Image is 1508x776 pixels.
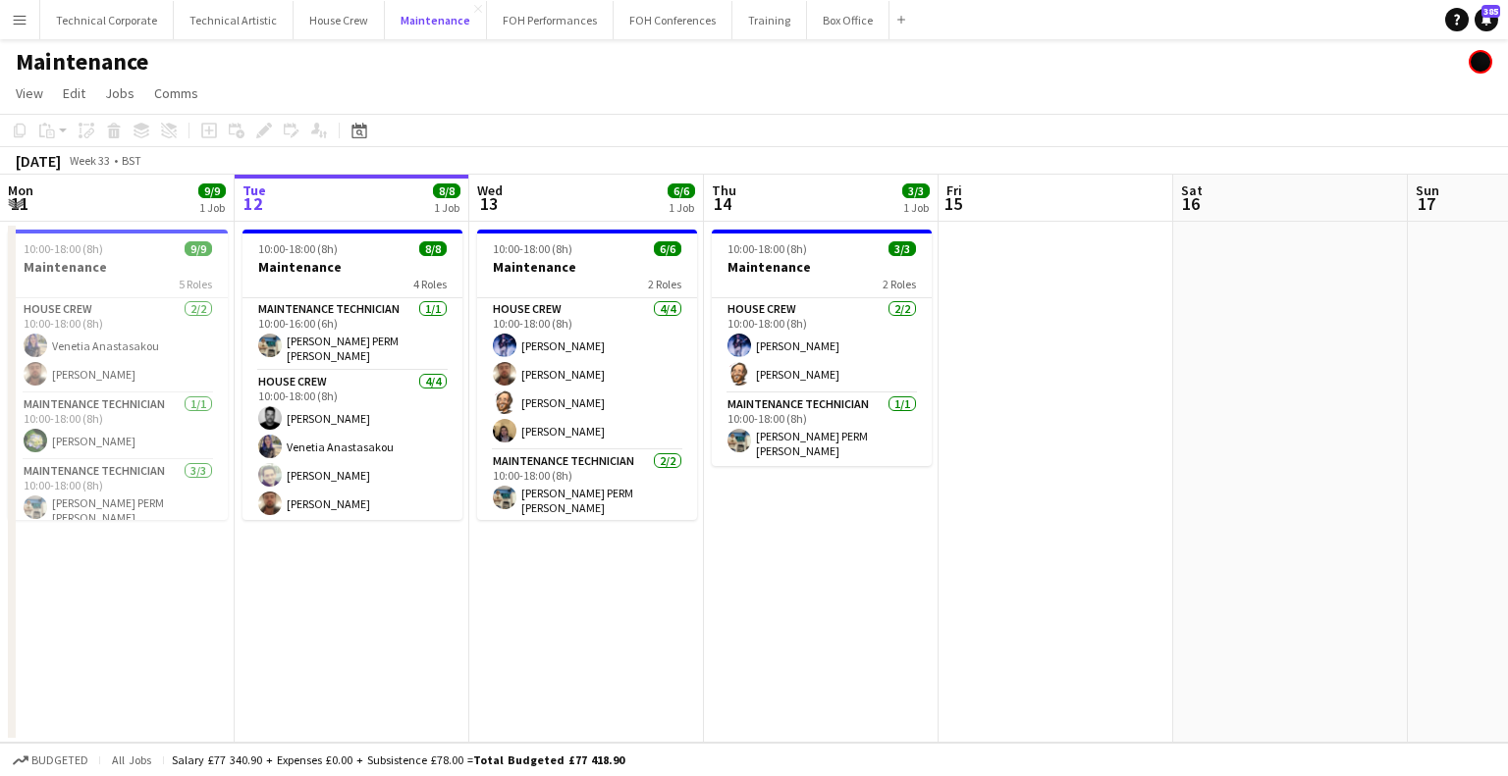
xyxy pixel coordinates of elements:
span: 16 [1178,192,1203,215]
a: Comms [146,80,206,106]
app-job-card: 10:00-18:00 (8h)9/9Maintenance5 RolesHouse Crew2/210:00-18:00 (8h)Venetia Anastasakou[PERSON_NAME... [8,230,228,520]
h3: Maintenance [242,258,462,276]
span: Tue [242,181,266,199]
span: View [16,84,43,102]
span: 13 [474,192,503,215]
span: 9/9 [185,241,212,256]
h1: Maintenance [16,47,148,77]
span: 385 [1481,5,1500,18]
div: [DATE] [16,151,61,171]
app-card-role: House Crew4/410:00-18:00 (8h)[PERSON_NAME][PERSON_NAME][PERSON_NAME][PERSON_NAME] [477,298,697,450]
span: Budgeted [31,753,88,767]
span: 6/6 [654,241,681,256]
div: BST [122,153,141,168]
span: 15 [943,192,962,215]
span: Comms [154,84,198,102]
span: 2 Roles [883,277,916,291]
app-card-role: Maintenance Technician1/110:00-18:00 (8h)[PERSON_NAME] [8,393,228,460]
button: FOH Performances [487,1,614,39]
span: Mon [8,181,33,199]
span: 10:00-18:00 (8h) [727,241,807,256]
div: 1 Job [903,200,929,215]
span: 6/6 [668,183,695,198]
app-card-role: House Crew2/210:00-18:00 (8h)[PERSON_NAME][PERSON_NAME] [712,298,932,393]
span: 9/9 [198,183,226,198]
span: 5 Roles [179,277,212,291]
span: Edit [63,84,85,102]
span: 8/8 [419,241,447,256]
span: Jobs [105,84,135,102]
span: 11 [5,192,33,215]
span: Thu [712,181,736,199]
span: Fri [946,181,962,199]
app-user-avatar: Gabrielle Barr [1469,50,1492,74]
span: 3/3 [902,183,930,198]
span: 4 Roles [413,277,447,291]
button: Budgeted [10,750,91,771]
div: Salary £77 340.90 + Expenses £0.00 + Subsistence £78.00 = [172,752,624,767]
a: 385 [1475,8,1498,31]
span: Total Budgeted £77 418.90 [473,752,624,767]
div: 1 Job [434,200,459,215]
app-card-role: Maintenance Technician1/110:00-18:00 (8h)[PERSON_NAME] PERM [PERSON_NAME] [712,393,932,466]
span: 2 Roles [648,277,681,291]
button: Box Office [807,1,889,39]
a: View [8,80,51,106]
a: Edit [55,80,93,106]
h3: Maintenance [477,258,697,276]
span: Sat [1181,181,1203,199]
app-card-role: House Crew2/210:00-18:00 (8h)Venetia Anastasakou[PERSON_NAME] [8,298,228,393]
app-job-card: 10:00-18:00 (8h)6/6Maintenance2 RolesHouse Crew4/410:00-18:00 (8h)[PERSON_NAME][PERSON_NAME][PERS... [477,230,697,520]
span: 3/3 [889,241,916,256]
span: Week 33 [65,153,114,168]
button: FOH Conferences [614,1,732,39]
span: 10:00-18:00 (8h) [493,241,572,256]
span: Sun [1416,181,1439,199]
span: All jobs [108,752,155,767]
span: 8/8 [433,183,460,198]
span: 12 [240,192,266,215]
app-job-card: 10:00-18:00 (8h)8/8Maintenance4 RolesMaintenance Technician1/110:00-16:00 (6h)[PERSON_NAME] PERM ... [242,230,462,520]
button: Technical Corporate [40,1,174,39]
app-card-role: Maintenance Technician2/210:00-18:00 (8h)[PERSON_NAME] PERM [PERSON_NAME] [477,450,697,557]
div: 1 Job [199,200,225,215]
span: 17 [1413,192,1439,215]
button: House Crew [294,1,385,39]
div: 1 Job [669,200,694,215]
span: Wed [477,181,503,199]
span: 14 [709,192,736,215]
button: Training [732,1,807,39]
app-job-card: 10:00-18:00 (8h)3/3Maintenance2 RolesHouse Crew2/210:00-18:00 (8h)[PERSON_NAME][PERSON_NAME]Maint... [712,230,932,466]
a: Jobs [97,80,142,106]
h3: Maintenance [712,258,932,276]
app-card-role: House Crew4/410:00-18:00 (8h)[PERSON_NAME]Venetia Anastasakou[PERSON_NAME][PERSON_NAME] [242,371,462,523]
app-card-role: Maintenance Technician3/310:00-18:00 (8h)[PERSON_NAME] PERM [PERSON_NAME] [8,460,228,601]
button: Technical Artistic [174,1,294,39]
button: Maintenance [385,1,487,39]
app-card-role: Maintenance Technician1/110:00-16:00 (6h)[PERSON_NAME] PERM [PERSON_NAME] [242,298,462,371]
h3: Maintenance [8,258,228,276]
span: 10:00-18:00 (8h) [258,241,338,256]
span: 10:00-18:00 (8h) [24,241,103,256]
